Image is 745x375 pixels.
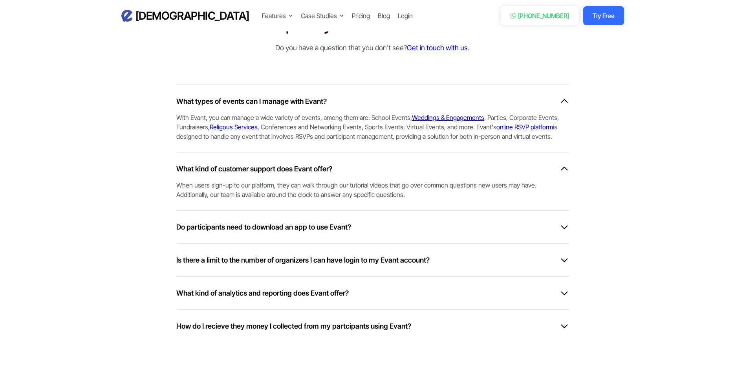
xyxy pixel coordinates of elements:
div: Features [262,11,286,20]
a: Religous Services [210,123,258,131]
a: Login [398,11,413,20]
h6: What kind of customer support does Evant offer? [176,164,332,174]
h6: Do participants need to download an app to use Evant? [176,222,351,232]
a: home [121,9,249,23]
h6: Is there a limit to the number of organizers I can have login to my Evant account? [176,255,430,265]
h6: What types of events can I manage with Evant? [176,96,327,107]
h6: What kind of analytics and reporting does Evant offer? [176,288,349,298]
div: Do you have a question that you don't see? [257,42,488,53]
h6: How do I recieve they money I collected from my partcipants using Evant? [176,321,411,331]
a: Blog [378,11,390,20]
a: Weddings & Engagements [412,114,484,121]
div: When users sign-up to our platform, they can walk through our tutorial videos that go over common... [176,174,561,199]
div: With Evant, you can manage a wide variety of events, among them are: School Events, , Parties, Co... [176,107,561,141]
a: Get in touch with us. [407,44,469,52]
div: Case Studies [301,11,337,20]
div: Case Studies [301,11,344,20]
div: Features [262,11,293,20]
a: Pricing [352,11,370,20]
a: Try Free [583,6,624,25]
a: [PHONE_NUMBER] [501,6,579,25]
div: [PHONE_NUMBER] [518,11,569,20]
a: online RSVP platform [496,123,553,131]
h3: [DEMOGRAPHIC_DATA] [135,9,249,23]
